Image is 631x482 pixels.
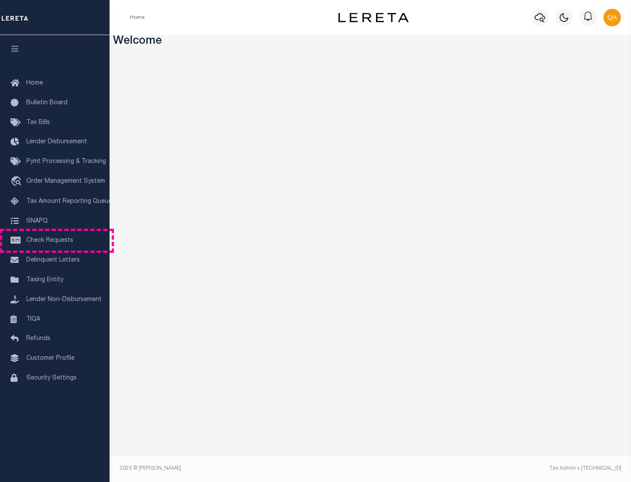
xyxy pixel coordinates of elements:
[26,178,105,184] span: Order Management System
[26,277,64,283] span: Taxing Entity
[26,257,80,263] span: Delinquent Letters
[26,316,40,322] span: TIQA
[26,198,112,205] span: Tax Amount Reporting Queue
[26,237,73,244] span: Check Requests
[26,100,67,106] span: Bulletin Board
[26,336,50,342] span: Refunds
[26,80,43,86] span: Home
[338,13,408,22] img: logo-dark.svg
[26,139,87,145] span: Lender Disbursement
[26,120,50,126] span: Tax Bills
[26,297,102,303] span: Lender Non-Disbursement
[26,355,74,361] span: Customer Profile
[113,464,371,472] div: 2025 © [PERSON_NAME].
[11,176,25,188] i: travel_explore
[130,14,145,21] li: Home
[26,218,48,224] span: SNAPQ
[377,464,621,472] div: Tax Admin v.[TECHNICAL_ID]
[603,9,621,26] img: svg+xml;base64,PHN2ZyB4bWxucz0iaHR0cDovL3d3dy53My5vcmcvMjAwMC9zdmciIHBvaW50ZXItZXZlbnRzPSJub25lIi...
[113,35,628,49] h3: Welcome
[26,375,77,381] span: Security Settings
[26,159,106,165] span: Pymt Processing & Tracking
